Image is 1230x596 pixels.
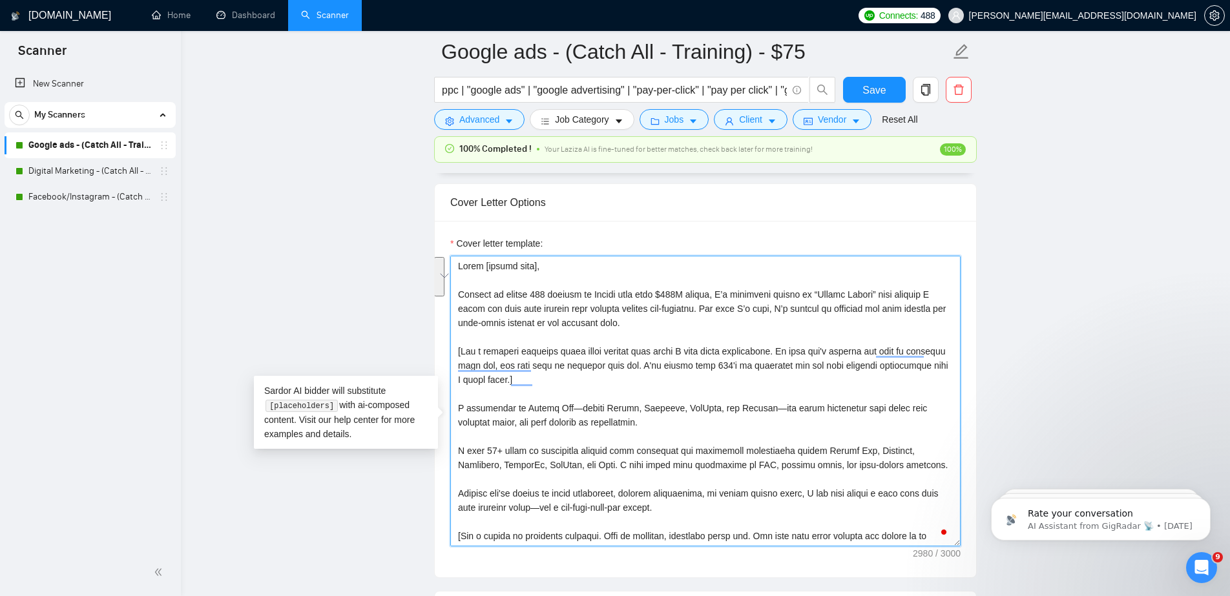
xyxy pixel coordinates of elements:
a: Facebook/Instagram - (Catch All - Training) [28,184,151,210]
img: upwork-logo.png [864,10,875,21]
span: check-circle [445,144,454,153]
button: settingAdvancedcaret-down [434,109,525,130]
iframe: Intercom notifications message [972,471,1230,561]
a: Digital Marketing - (Catch All - Training)-$100 hr. [28,158,151,184]
span: Job Category [555,112,609,127]
span: Jobs [665,112,684,127]
span: Advanced [459,112,499,127]
span: search [10,110,29,119]
input: Scanner name... [441,36,950,68]
span: Scanner [8,41,77,68]
span: 488 [921,8,935,23]
div: Cover Letter Options [450,184,961,221]
span: caret-down [689,116,698,126]
span: caret-down [767,116,777,126]
a: setting [1204,10,1225,21]
span: caret-down [851,116,860,126]
button: copy [913,77,939,103]
span: Vendor [818,112,846,127]
span: user [952,11,961,20]
li: New Scanner [5,71,176,97]
a: help center [334,415,379,425]
span: setting [445,116,454,126]
span: bars [541,116,550,126]
img: logo [11,6,20,26]
iframe: Intercom live chat [1186,552,1217,583]
code: [placeholders] [266,400,337,413]
span: search [810,84,835,96]
span: double-left [154,566,167,579]
button: barsJob Categorycaret-down [530,109,634,130]
a: dashboardDashboard [216,10,275,21]
span: folder [651,116,660,126]
div: Sardor AI bidder will substitute with ai-composed content. Visit our for more examples and details. [254,376,438,449]
span: Client [739,112,762,127]
span: My Scanners [34,102,85,128]
label: Cover letter template: [450,236,543,251]
span: holder [159,192,169,202]
textarea: To enrich screen reader interactions, please activate Accessibility in Grammarly extension settings [450,256,961,546]
span: caret-down [614,116,623,126]
span: 100% [940,143,966,156]
button: setting [1204,5,1225,26]
button: Save [843,77,906,103]
input: Search Freelance Jobs... [442,82,787,98]
span: holder [159,166,169,176]
span: copy [913,84,938,96]
span: holder [159,140,169,150]
span: 100% Completed ! [459,142,532,156]
button: search [9,105,30,125]
span: user [725,116,734,126]
span: edit [953,43,970,60]
a: New Scanner [15,71,165,97]
span: idcard [804,116,813,126]
a: Reset All [882,112,917,127]
button: userClientcaret-down [714,109,787,130]
span: caret-down [505,116,514,126]
button: search [809,77,835,103]
a: Google ads - (Catch All - Training) - $75 [28,132,151,158]
span: 9 [1213,552,1223,562]
span: Connects: [879,8,918,23]
li: My Scanners [5,102,176,210]
button: idcardVendorcaret-down [793,109,871,130]
span: Save [862,82,886,98]
span: info-circle [793,86,801,94]
span: Your Laziza AI is fine-tuned for better matches, check back later for more training! [545,145,813,154]
button: delete [946,77,972,103]
button: folderJobscaret-down [640,109,709,130]
a: homeHome [152,10,191,21]
a: searchScanner [301,10,349,21]
span: delete [946,84,971,96]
